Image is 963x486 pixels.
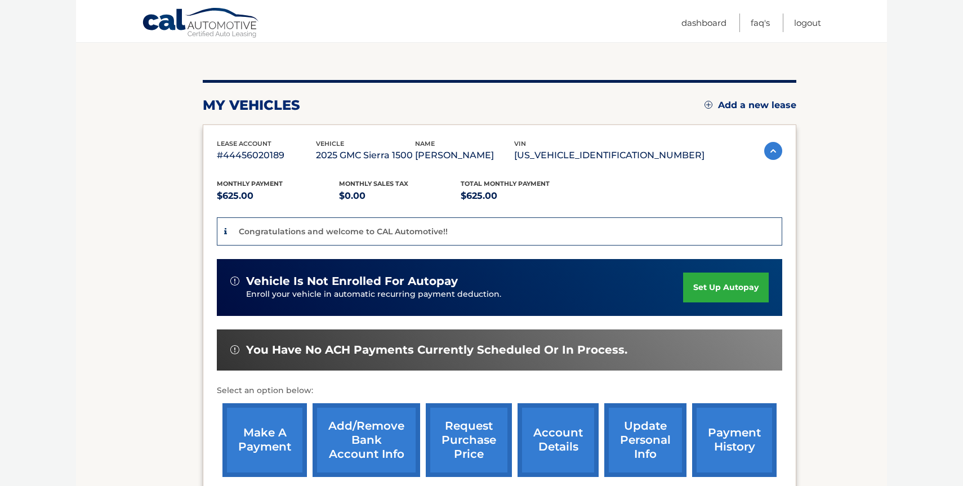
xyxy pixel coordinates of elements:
[142,7,260,40] a: Cal Automotive
[764,142,782,160] img: accordion-active.svg
[316,148,415,163] p: 2025 GMC Sierra 1500
[203,97,300,114] h2: my vehicles
[246,288,683,301] p: Enroll your vehicle in automatic recurring payment deduction.
[604,403,686,477] a: update personal info
[230,277,239,286] img: alert-white.svg
[217,148,316,163] p: #44456020189
[339,180,408,188] span: Monthly sales Tax
[683,273,769,302] a: set up autopay
[514,140,526,148] span: vin
[705,100,796,111] a: Add a new lease
[794,14,821,32] a: Logout
[339,188,461,204] p: $0.00
[415,148,514,163] p: [PERSON_NAME]
[246,343,627,357] span: You have no ACH payments currently scheduled or in process.
[230,345,239,354] img: alert-white.svg
[751,14,770,32] a: FAQ's
[426,403,512,477] a: request purchase price
[692,403,777,477] a: payment history
[514,148,705,163] p: [US_VEHICLE_IDENTIFICATION_NUMBER]
[705,101,712,109] img: add.svg
[217,384,782,398] p: Select an option below:
[681,14,726,32] a: Dashboard
[217,180,283,188] span: Monthly Payment
[246,274,458,288] span: vehicle is not enrolled for autopay
[461,188,583,204] p: $625.00
[461,180,550,188] span: Total Monthly Payment
[217,140,271,148] span: lease account
[316,140,344,148] span: vehicle
[239,226,448,237] p: Congratulations and welcome to CAL Automotive!!
[217,188,339,204] p: $625.00
[518,403,599,477] a: account details
[222,403,307,477] a: make a payment
[415,140,435,148] span: name
[313,403,420,477] a: Add/Remove bank account info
